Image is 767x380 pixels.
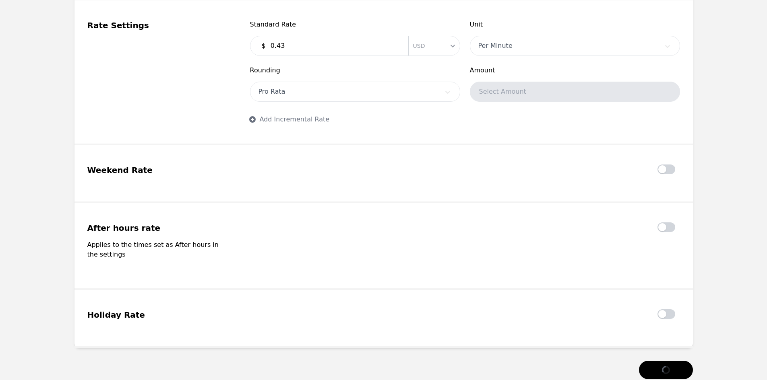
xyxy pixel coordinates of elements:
[266,38,403,54] input: 0.00
[250,66,460,75] span: Rounding
[87,309,231,320] legend: Holiday Rate
[470,20,680,29] span: Unit
[262,41,266,51] span: $
[470,66,680,75] span: Amount
[250,20,460,29] span: Standard Rate
[87,240,231,259] p: Applies to the times set as After hours in the settings
[87,20,231,31] legend: Rate Settings
[87,164,231,176] legend: Weekend Rate
[250,115,330,124] button: Add Incremental Rate
[87,222,231,234] legend: After hours rate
